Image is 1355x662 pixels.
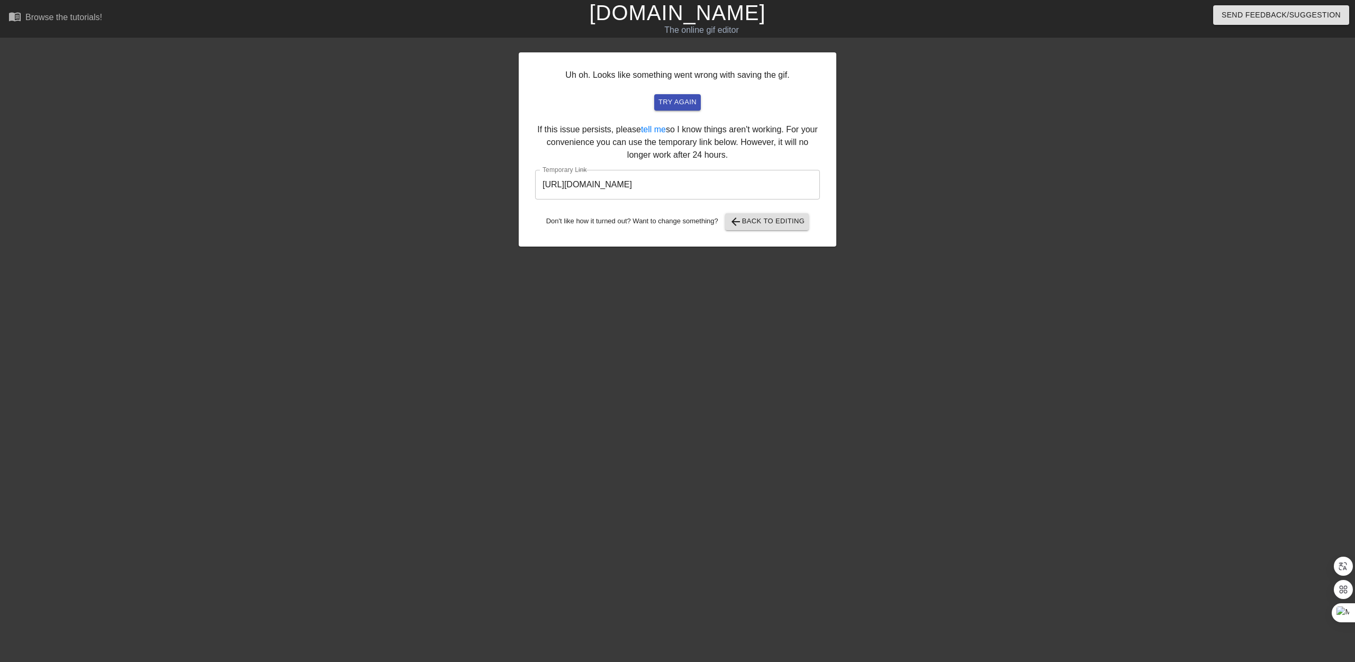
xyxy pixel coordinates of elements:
div: Don't like how it turned out? Want to change something? [535,213,820,230]
a: tell me [641,125,666,134]
input: bare [535,170,820,199]
span: Back to Editing [729,215,805,228]
button: Back to Editing [725,213,809,230]
span: try again [658,96,697,108]
button: try again [654,94,701,111]
span: Send Feedback/Suggestion [1222,8,1341,22]
a: [DOMAIN_NAME] [589,1,765,24]
a: Browse the tutorials! [8,10,102,26]
div: The online gif editor [457,24,946,37]
span: arrow_back [729,215,742,228]
div: Browse the tutorials! [25,13,102,22]
div: Uh oh. Looks like something went wrong with saving the gif. If this issue persists, please so I k... [519,52,836,247]
span: menu_book [8,10,21,23]
button: Send Feedback/Suggestion [1213,5,1349,25]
